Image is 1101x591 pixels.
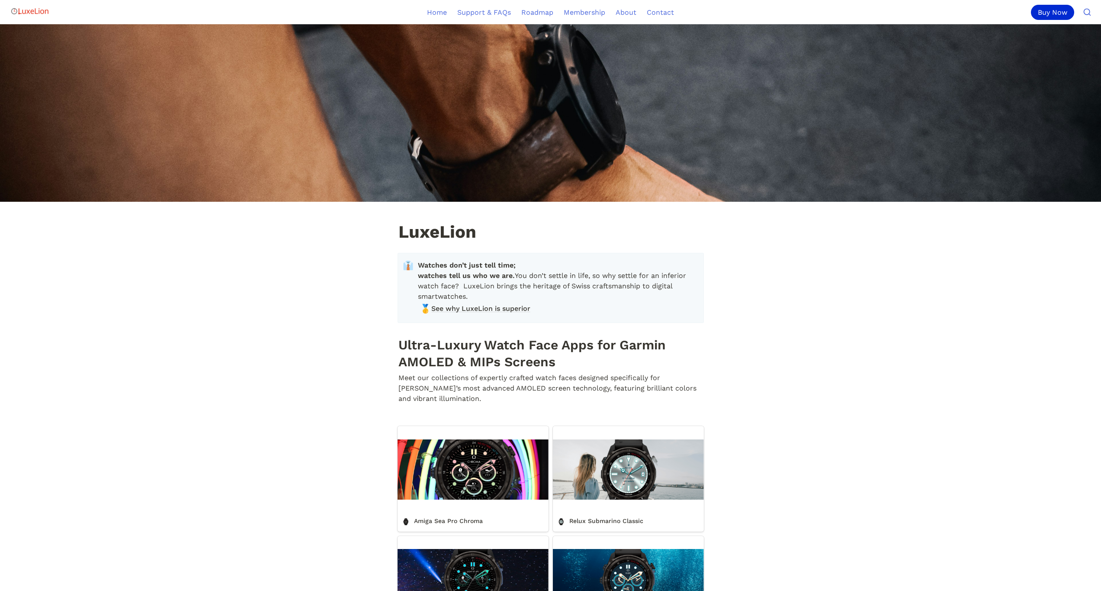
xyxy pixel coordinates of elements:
[398,426,549,531] a: Amiga Sea Pro Chroma
[418,261,518,280] strong: Watches don’t just tell time; watches tell us who we are.
[431,304,530,314] span: See why LuxeLion is superior
[398,223,704,243] h1: LuxeLion
[418,302,697,315] a: 🥇See why LuxeLion is superior
[1031,5,1078,20] a: Buy Now
[1031,5,1074,20] div: Buy Now
[420,304,429,312] span: 🥇
[398,371,704,405] p: Meet our collections of expertly crafted watch faces designed specifically for [PERSON_NAME]’s mo...
[403,260,414,271] span: 👔
[553,426,704,531] a: Relux Submarino Classic
[398,335,704,371] h1: Ultra-Luxury Watch Face Apps for Garmin AMOLED & MIPs Screens
[418,260,697,302] span: You don’t settle in life, so why settle for an inferior watch face? LuxeLion brings the heritage ...
[10,3,49,20] img: Logo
